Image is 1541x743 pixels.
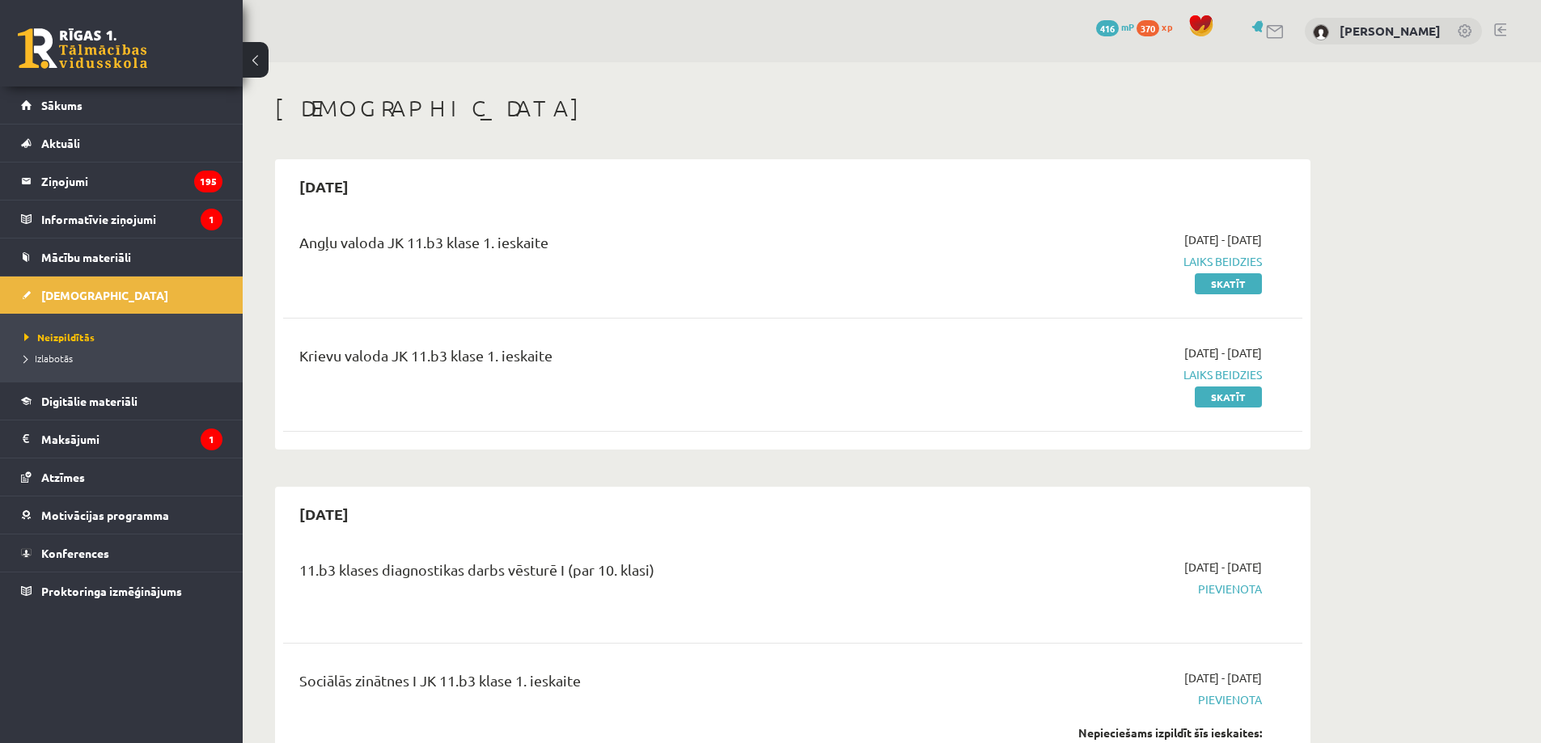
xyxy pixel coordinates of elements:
[283,167,365,205] h2: [DATE]
[24,330,226,344] a: Neizpildītās
[21,572,222,610] a: Proktoringa izmēģinājums
[21,496,222,534] a: Motivācijas programma
[201,428,222,450] i: 1
[41,136,80,150] span: Aktuāli
[21,382,222,420] a: Digitālie materiāli
[1184,669,1262,686] span: [DATE] - [DATE]
[21,458,222,496] a: Atzīmes
[1121,20,1134,33] span: mP
[201,209,222,230] i: 1
[41,394,138,408] span: Digitālie materiāli
[41,201,222,238] legend: Informatīvie ziņojumi
[21,277,222,314] a: [DEMOGRAPHIC_DATA]
[1184,344,1262,361] span: [DATE] - [DATE]
[21,420,222,458] a: Maksājumi1
[1162,20,1172,33] span: xp
[21,201,222,238] a: Informatīvie ziņojumi1
[21,534,222,572] a: Konferences
[957,366,1262,383] span: Laiks beidzies
[41,98,83,112] span: Sākums
[41,508,169,522] span: Motivācijas programma
[21,163,222,200] a: Ziņojumi195
[41,163,222,200] legend: Ziņojumi
[21,87,222,124] a: Sākums
[41,250,131,264] span: Mācību materiāli
[957,724,1262,741] div: Nepieciešams izpildīt šīs ieskaites:
[1137,20,1180,33] a: 370 xp
[41,546,109,560] span: Konferences
[299,559,933,589] div: 11.b3 klases diagnostikas darbs vēsturē I (par 10. klasi)
[41,288,168,302] span: [DEMOGRAPHIC_DATA]
[275,95,1310,122] h1: [DEMOGRAPHIC_DATA]
[1313,24,1329,40] img: Sandijs Rozevskis
[1184,231,1262,248] span: [DATE] - [DATE]
[957,253,1262,270] span: Laiks beidzies
[24,352,73,365] span: Izlabotās
[1195,386,1262,407] a: Skatīt
[1096,20,1119,36] span: 416
[18,28,147,69] a: Rīgas 1. Tālmācības vidusskola
[21,125,222,162] a: Aktuāli
[41,584,182,598] span: Proktoringa izmēģinājums
[24,331,95,344] span: Neizpildītās
[1137,20,1159,36] span: 370
[41,470,85,484] span: Atzīmes
[194,171,222,192] i: 195
[24,351,226,365] a: Izlabotās
[299,231,933,261] div: Angļu valoda JK 11.b3 klase 1. ieskaite
[41,420,222,458] legend: Maksājumi
[957,691,1262,708] span: Pievienota
[21,239,222,276] a: Mācību materiāli
[1340,23,1441,39] a: [PERSON_NAME]
[1195,273,1262,294] a: Skatīt
[299,669,933,699] div: Sociālās zinātnes I JK 11.b3 klase 1. ieskaite
[283,495,365,533] h2: [DATE]
[1096,20,1134,33] a: 416 mP
[299,344,933,374] div: Krievu valoda JK 11.b3 klase 1. ieskaite
[1184,559,1262,576] span: [DATE] - [DATE]
[957,580,1262,597] span: Pievienota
